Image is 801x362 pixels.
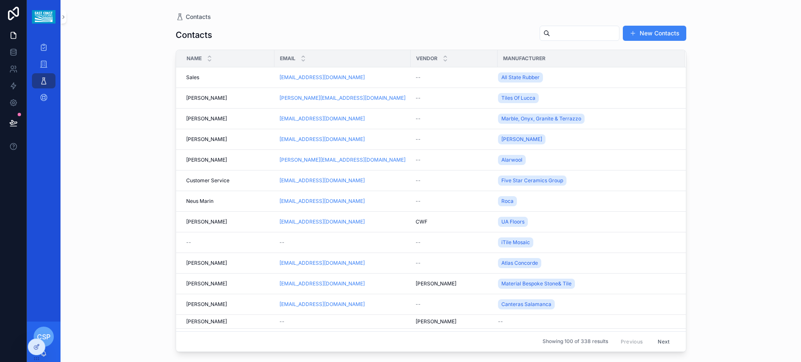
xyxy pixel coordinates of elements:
a: [EMAIL_ADDRESS][DOMAIN_NAME] [279,198,365,205]
span: [PERSON_NAME] [186,218,227,225]
a: [EMAIL_ADDRESS][DOMAIN_NAME] [279,177,365,184]
span: [PERSON_NAME] [501,136,542,143]
a: [PERSON_NAME][EMAIL_ADDRESS][DOMAIN_NAME] [279,95,406,101]
span: -- [416,301,421,308]
span: -- [416,198,421,205]
span: -- [498,318,503,325]
a: Marble, Onyx, Granite & Terrazzo [498,114,585,124]
a: [EMAIL_ADDRESS][DOMAIN_NAME] [279,74,406,81]
span: -- [416,239,421,246]
a: Contacts [176,13,211,21]
span: Alarwool [501,157,522,163]
span: Roca [501,198,514,205]
span: Five Star Ceramics Group [501,177,563,184]
span: Sales [186,74,199,81]
span: CSP [37,332,50,342]
a: -- [279,318,406,325]
span: [PERSON_NAME] [186,95,227,101]
span: Neus Marin [186,198,213,205]
span: Showing 100 of 338 results [543,338,608,345]
a: Roca [498,194,675,208]
span: -- [416,115,421,122]
a: Canteras Salamanca [498,299,555,309]
a: [EMAIL_ADDRESS][DOMAIN_NAME] [279,136,406,143]
a: Tiles Of Lucca [498,91,675,105]
span: [PERSON_NAME] [186,260,227,266]
div: scrollable content [27,34,61,116]
span: -- [416,157,421,163]
a: Canteras Salamanca [498,298,675,311]
a: [PERSON_NAME] [186,318,269,325]
a: Marble, Onyx, Granite & Terrazzo [498,112,675,125]
span: Canteras Salamanca [501,301,551,308]
a: [EMAIL_ADDRESS][DOMAIN_NAME] [279,260,406,266]
a: [EMAIL_ADDRESS][DOMAIN_NAME] [279,260,365,266]
img: App logo [32,10,55,24]
a: Alarwool [498,155,526,165]
a: -- [416,115,493,122]
span: Manufacturer [503,55,545,62]
span: -- [416,177,421,184]
a: -- [279,239,406,246]
a: [EMAIL_ADDRESS][DOMAIN_NAME] [279,218,365,225]
span: -- [416,74,421,81]
a: [PERSON_NAME] [498,134,545,144]
span: -- [279,239,285,246]
span: [PERSON_NAME] [186,157,227,163]
a: [PERSON_NAME][EMAIL_ADDRESS][DOMAIN_NAME] [279,157,406,163]
button: New Contacts [623,26,686,41]
span: [PERSON_NAME] [416,318,456,325]
a: [PERSON_NAME] [186,280,269,287]
a: All State Rubber [498,71,675,84]
span: Vendor [416,55,437,62]
span: Marble, Onyx, Granite & Terrazzo [501,115,581,122]
a: [EMAIL_ADDRESS][DOMAIN_NAME] [279,301,406,308]
a: Atlas Concorde [498,256,675,270]
a: All State Rubber [498,72,543,83]
a: Atlas Concorde [498,258,541,268]
a: [PERSON_NAME] [186,260,269,266]
span: Contacts [186,13,211,21]
a: Neus Marin [186,198,269,205]
span: Atlas Concorde [501,260,538,266]
a: [EMAIL_ADDRESS][DOMAIN_NAME] [279,177,406,184]
span: -- [279,318,285,325]
a: Sales [186,74,269,81]
a: Material Bespoke Stone& Tile [498,279,575,289]
a: Customer Service [186,177,269,184]
a: UA Floors [498,215,675,229]
a: -- [416,198,493,205]
a: Roca [498,196,517,206]
span: [PERSON_NAME] [416,280,456,287]
span: Tiles Of Lucca [501,95,535,101]
a: [EMAIL_ADDRESS][DOMAIN_NAME] [279,218,406,225]
span: UA Floors [501,218,524,225]
a: [EMAIL_ADDRESS][DOMAIN_NAME] [279,280,365,287]
span: [PERSON_NAME] [186,136,227,143]
a: UA Floors [498,217,528,227]
span: Material Bespoke Stone& Tile [501,280,572,287]
span: [PERSON_NAME] [186,115,227,122]
a: -- [416,74,493,81]
a: Tiles Of Lucca [498,93,539,103]
a: CWF [416,218,493,225]
a: [PERSON_NAME] [416,280,493,287]
a: -- [416,177,493,184]
a: -- [498,318,675,325]
a: [PERSON_NAME] [186,218,269,225]
a: -- [416,260,493,266]
a: [EMAIL_ADDRESS][DOMAIN_NAME] [279,198,406,205]
a: [EMAIL_ADDRESS][DOMAIN_NAME] [279,136,365,143]
a: [PERSON_NAME] [186,301,269,308]
a: [EMAIL_ADDRESS][DOMAIN_NAME] [279,115,406,122]
span: Customer Service [186,177,229,184]
button: Next [652,335,675,348]
a: [PERSON_NAME] [186,157,269,163]
a: [PERSON_NAME] [186,95,269,101]
span: Name [187,55,202,62]
span: -- [416,95,421,101]
a: [PERSON_NAME] [498,133,675,146]
span: Email [280,55,295,62]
